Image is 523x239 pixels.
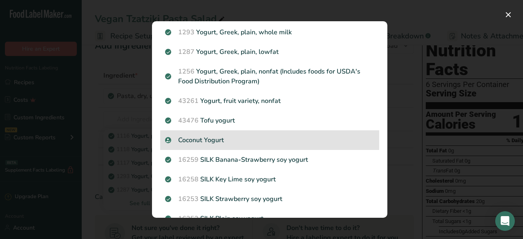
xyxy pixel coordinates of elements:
p: Yogurt, Greek, plain, whole milk [165,27,374,37]
p: Tofu yogurt [165,116,374,125]
p: SILK Banana-Strawberry soy yogurt [165,155,374,165]
span: 16258 [178,175,199,184]
p: Yogurt, fruit variety, nonfat [165,96,374,106]
p: Yogurt, Greek, plain, nonfat (Includes foods for USDA's Food Distribution Program) [165,67,374,86]
span: 1287 [178,47,194,56]
span: 43476 [178,116,199,125]
span: 16259 [178,155,199,164]
p: SILK Key Lime soy yogurt [165,174,374,184]
span: 16252 [178,214,199,223]
span: 43261 [178,96,199,105]
p: SILK Plain soy yogurt [165,214,374,223]
span: 1293 [178,28,194,37]
p: Coconut Yogurt [165,135,374,145]
div: Open Intercom Messenger [495,211,515,231]
p: SILK Strawberry soy yogurt [165,194,374,204]
span: 1256 [178,67,194,76]
p: Yogurt, Greek, plain, lowfat [165,47,374,57]
span: 16253 [178,194,199,203]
